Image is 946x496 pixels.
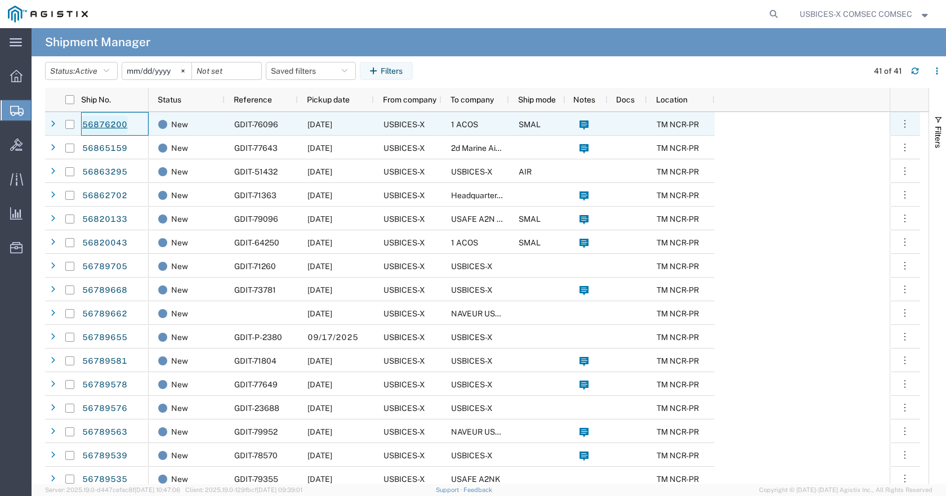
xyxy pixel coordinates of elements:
span: AIR [519,167,532,176]
span: New [171,302,188,325]
span: New [171,184,188,207]
span: USBICES-X [383,144,425,153]
span: Status [158,95,181,104]
span: 09/11/2025 [307,451,332,460]
span: New [171,231,188,254]
div: 41 of 41 [874,65,902,77]
span: New [171,325,188,349]
span: USBICES-X [383,120,425,129]
span: USBICES-X [383,404,425,413]
span: New [171,160,188,184]
a: 56789578 [82,376,128,394]
span: USBICES-X [383,238,425,247]
span: To company [450,95,494,104]
span: TM NCR-PR [657,144,699,153]
span: TM NCR-PR [657,215,699,224]
span: TM NCR-PR [657,120,699,129]
span: TM NCR-PR [657,309,699,318]
span: TM NCR-PR [657,404,699,413]
span: Reference [234,95,272,104]
button: Filters [360,62,413,80]
a: Support [436,486,464,493]
span: USBICES-X [383,262,425,271]
span: Server: 2025.19.0-d447cefac8f [45,486,180,493]
a: 56789563 [82,423,128,441]
span: USBICES-X [451,380,493,389]
span: TM NCR-PR [657,356,699,365]
span: USAFE A2N USBICES-X (EUCOM) [451,215,573,224]
a: 56789581 [82,352,128,370]
span: USBICES-X [451,167,493,176]
span: 09/11/2025 [307,309,332,318]
span: 09/11/2025 [307,380,332,389]
span: GDIT-77643 [234,144,278,153]
span: 09/11/2025 [307,475,332,484]
span: USBICES-X [451,451,493,460]
span: USBICES-X [383,285,425,294]
span: USBICES-X [383,333,425,342]
span: USBICES-X [451,356,493,365]
span: GDIT-23688 [234,404,279,413]
span: New [171,467,188,491]
span: GDIT-64250 [234,238,279,247]
span: GDIT-79952 [234,427,278,436]
span: GDIT-51432 [234,167,278,176]
span: USBICES-X [451,333,493,342]
input: Not set [192,62,261,79]
span: TM NCR-PR [657,191,699,200]
a: 56820133 [82,211,128,229]
span: Docs [616,95,635,104]
span: SMAL [519,215,541,224]
span: TM NCR-PR [657,167,699,176]
span: USBICES-X [383,167,425,176]
span: USBICES-X [451,404,493,413]
span: [DATE] 09:39:01 [257,486,302,493]
button: USBICES-X COMSEC COMSEC [799,7,931,21]
span: 09/18/2025 [307,238,332,247]
span: TM NCR-PR [657,451,699,460]
span: GDIT-79096 [234,215,278,224]
span: GDIT-76096 [234,120,278,129]
span: New [171,136,188,160]
span: GDIT-71804 [234,356,276,365]
span: 09/11/2025 [307,404,332,413]
span: New [171,373,188,396]
span: Ship mode [518,95,556,104]
input: Not set [122,62,191,79]
span: NAVEUR USBICES-X (EUCOM) [451,427,561,436]
span: 09/17/2025 [307,333,358,342]
span: GDIT-78570 [234,451,278,460]
span: 09/18/2025 [307,144,332,153]
img: logo [8,6,88,23]
span: New [171,278,188,302]
a: 56789705 [82,258,128,276]
span: USBICES-X [383,427,425,436]
span: 09/18/2025 [307,191,332,200]
span: Ship No. [81,95,111,104]
span: Notes [573,95,595,104]
span: GDIT-79355 [234,475,278,484]
span: GDIT-P-2380 [234,333,282,342]
span: USBICES-X [383,356,425,365]
span: NAVEUR USBICES-X (EUCOM) [451,309,561,318]
span: 09/18/2025 [307,215,332,224]
span: Active [75,66,97,75]
span: USBICES-X [451,262,493,271]
span: New [171,349,188,373]
span: 09/18/2025 [307,167,332,176]
span: USBICES-X COMSEC COMSEC [800,8,912,20]
span: 1 ACOS [451,120,478,129]
span: New [171,207,188,231]
span: USAFE A2NK [451,475,501,484]
span: TM NCR-PR [657,262,699,271]
button: Status:Active [45,62,118,80]
a: 56865159 [82,140,128,158]
span: New [171,254,188,278]
span: 1 ACOS [451,238,478,247]
span: TM NCR-PR [657,333,699,342]
button: Saved filters [266,62,356,80]
span: USBICES-X [383,309,425,318]
span: TM NCR-PR [657,285,699,294]
a: 56862702 [82,187,128,205]
span: Copyright © [DATE]-[DATE] Agistix Inc., All Rights Reserved [759,485,932,495]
